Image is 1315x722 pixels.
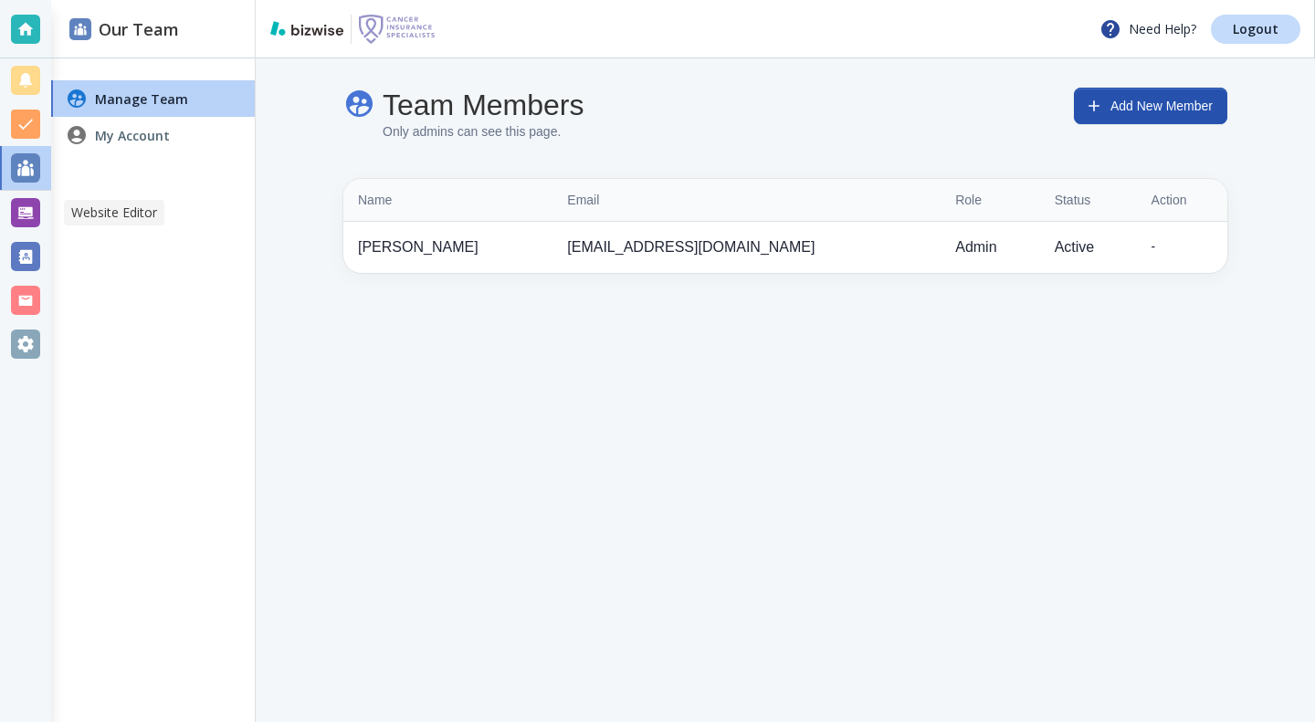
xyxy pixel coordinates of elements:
th: Email [552,179,941,222]
img: bizwise [270,21,343,36]
h4: Team Members [383,88,584,122]
a: Manage Team [51,80,255,117]
p: Need Help? [1099,18,1196,40]
p: Website Editor [71,204,157,222]
p: Logout [1233,23,1278,36]
th: Action [1137,179,1227,222]
p: Admin [955,236,1025,258]
p: Only admins can see this page. [383,122,584,142]
img: DashboardSidebarTeams.svg [69,18,91,40]
a: My Account [51,117,255,153]
h4: Manage Team [95,89,188,109]
p: [PERSON_NAME] [358,236,538,258]
button: Add New Member [1074,88,1227,124]
p: [EMAIL_ADDRESS][DOMAIN_NAME] [567,236,926,258]
th: Name [343,179,552,222]
th: Status [1040,179,1137,222]
th: Role [941,179,1039,222]
div: - [1152,237,1213,257]
h2: Our Team [69,17,179,42]
h4: My Account [95,126,170,145]
img: Cancer Insurance Specialists [359,15,436,44]
a: Logout [1211,15,1300,44]
p: Active [1055,236,1122,258]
